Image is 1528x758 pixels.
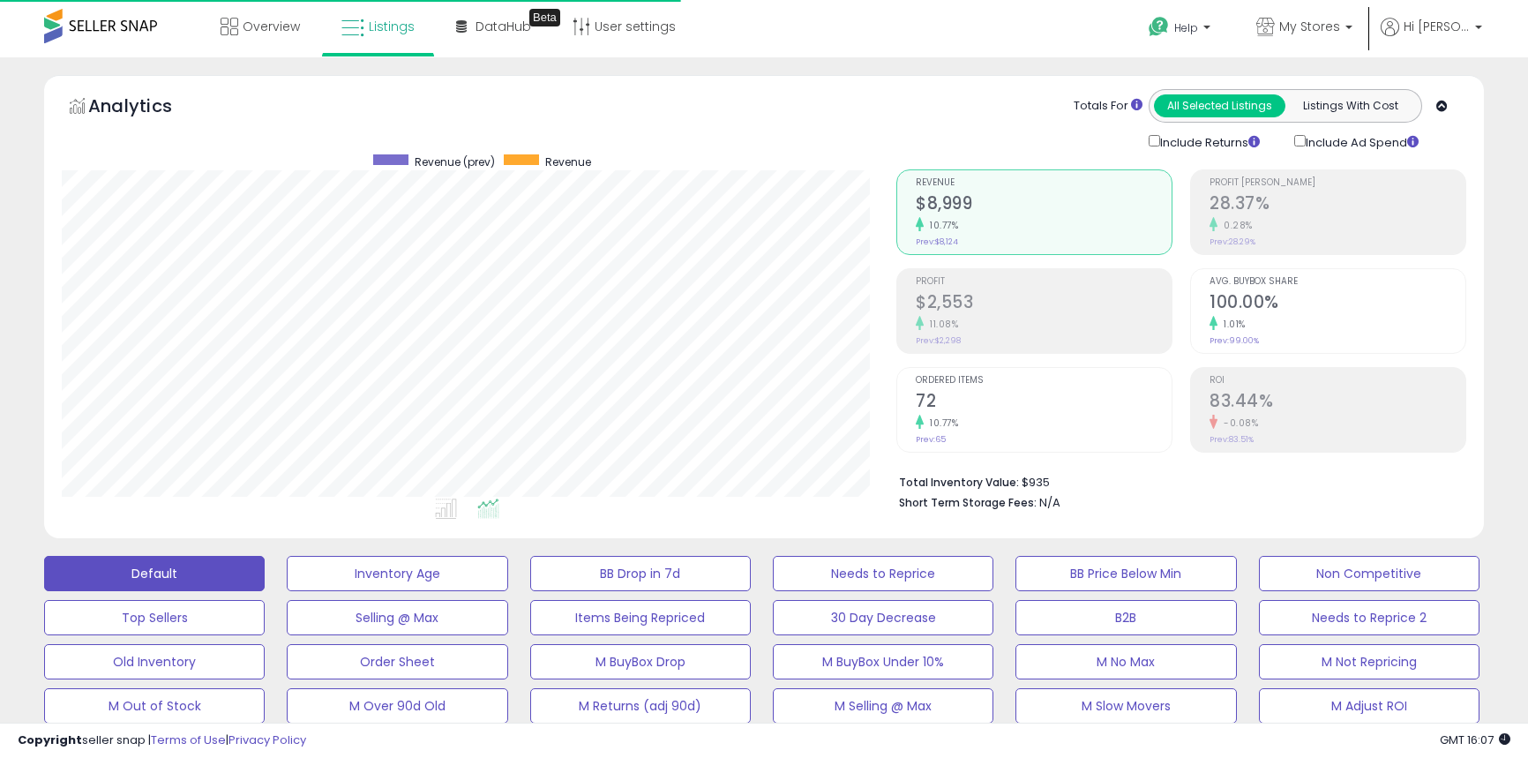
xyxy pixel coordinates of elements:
[1381,18,1482,57] a: Hi [PERSON_NAME]
[1259,644,1479,679] button: M Not Repricing
[530,600,751,635] button: Items Being Repriced
[151,732,226,748] a: Terms of Use
[1210,236,1255,247] small: Prev: 28.29%
[529,9,560,26] div: Tooltip anchor
[287,644,507,679] button: Order Sheet
[369,18,415,35] span: Listings
[1135,131,1281,152] div: Include Returns
[916,434,946,445] small: Prev: 65
[916,376,1172,386] span: Ordered Items
[1285,94,1416,117] button: Listings With Cost
[530,556,751,591] button: BB Drop in 7d
[228,732,306,748] a: Privacy Policy
[899,475,1019,490] b: Total Inventory Value:
[1259,600,1479,635] button: Needs to Reprice 2
[924,318,958,331] small: 11.08%
[924,417,958,430] small: 10.77%
[287,688,507,724] button: M Over 90d Old
[88,94,206,123] h5: Analytics
[1174,20,1198,35] span: Help
[1210,376,1465,386] span: ROI
[1210,292,1465,316] h2: 100.00%
[44,556,265,591] button: Default
[1210,335,1259,346] small: Prev: 99.00%
[1217,417,1258,430] small: -0.08%
[44,644,265,679] button: Old Inventory
[1210,193,1465,217] h2: 28.37%
[916,277,1172,287] span: Profit
[1404,18,1470,35] span: Hi [PERSON_NAME]
[916,193,1172,217] h2: $8,999
[916,391,1172,415] h2: 72
[916,335,961,346] small: Prev: $2,298
[18,732,306,749] div: seller snap | |
[44,688,265,724] button: M Out of Stock
[1217,318,1246,331] small: 1.01%
[899,495,1037,510] b: Short Term Storage Fees:
[1259,556,1479,591] button: Non Competitive
[1148,16,1170,38] i: Get Help
[530,644,751,679] button: M BuyBox Drop
[773,556,993,591] button: Needs to Reprice
[530,688,751,724] button: M Returns (adj 90d)
[899,470,1453,492] li: $935
[1210,277,1465,287] span: Avg. Buybox Share
[1217,219,1253,232] small: 0.28%
[1210,391,1465,415] h2: 83.44%
[916,292,1172,316] h2: $2,553
[924,219,958,232] small: 10.77%
[243,18,300,35] span: Overview
[1015,688,1236,724] button: M Slow Movers
[1039,494,1060,511] span: N/A
[773,644,993,679] button: M BuyBox Under 10%
[1015,600,1236,635] button: B2B
[773,600,993,635] button: 30 Day Decrease
[44,600,265,635] button: Top Sellers
[476,18,531,35] span: DataHub
[1015,644,1236,679] button: M No Max
[1281,131,1447,152] div: Include Ad Spend
[18,732,82,748] strong: Copyright
[1154,94,1285,117] button: All Selected Listings
[1135,3,1228,57] a: Help
[1440,732,1510,748] span: 2025-09-9 16:07 GMT
[1015,556,1236,591] button: BB Price Below Min
[287,556,507,591] button: Inventory Age
[1210,434,1254,445] small: Prev: 83.51%
[1279,18,1340,35] span: My Stores
[773,688,993,724] button: M Selling @ Max
[1074,98,1142,115] div: Totals For
[1259,688,1479,724] button: M Adjust ROI
[415,154,495,169] span: Revenue (prev)
[916,178,1172,188] span: Revenue
[916,236,958,247] small: Prev: $8,124
[287,600,507,635] button: Selling @ Max
[1210,178,1465,188] span: Profit [PERSON_NAME]
[545,154,591,169] span: Revenue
